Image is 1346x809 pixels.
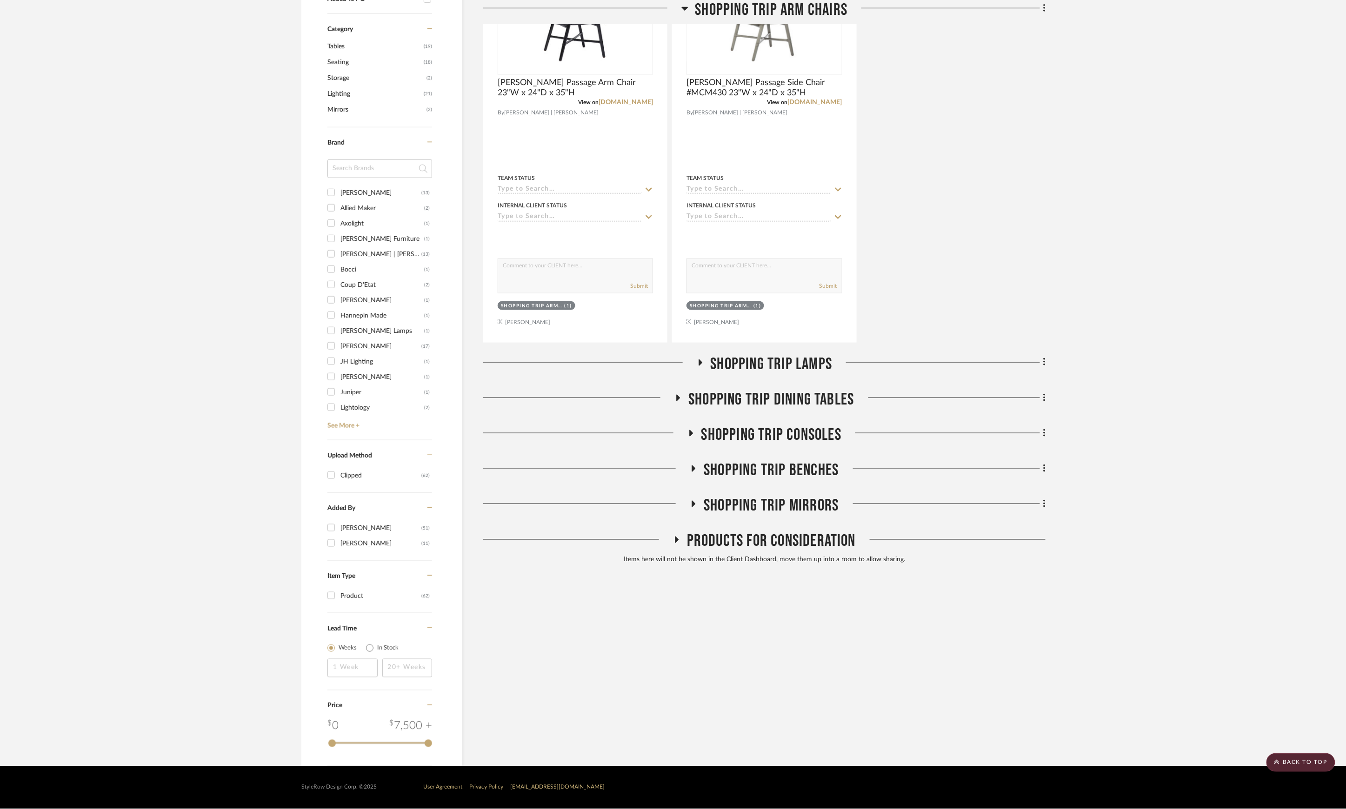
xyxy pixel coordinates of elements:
[327,159,432,178] input: Search Brands
[820,282,837,290] button: Submit
[753,303,761,310] div: (1)
[421,339,430,354] div: (17)
[424,400,430,415] div: (2)
[340,262,424,277] div: Bocci
[327,703,342,709] span: Price
[498,78,653,98] span: [PERSON_NAME] Passage Arm Chair 23"W x 24"D x 35"H
[424,216,430,231] div: (1)
[686,186,831,194] input: Type to Search…
[704,496,839,516] span: Shopping Trip Mirrors
[498,201,567,210] div: Internal Client Status
[340,201,424,216] div: Allied Maker
[327,54,421,70] span: Seating
[688,390,854,410] span: Shopping Trip Dining Tables
[788,99,842,106] a: [DOMAIN_NAME]
[340,536,421,551] div: [PERSON_NAME]
[421,468,430,483] div: (62)
[711,354,833,374] span: Shopping Trip Lamps
[327,70,424,86] span: Storage
[340,232,424,246] div: [PERSON_NAME] Furniture
[701,425,841,445] span: Shopping Trip Consoles
[327,573,355,579] span: Item Type
[340,589,421,603] div: Product
[424,262,430,277] div: (1)
[340,468,421,483] div: Clipped
[421,247,430,262] div: (13)
[340,385,424,400] div: Juniper
[686,174,724,182] div: Team Status
[340,324,424,338] div: [PERSON_NAME] Lamps
[1266,753,1335,772] scroll-to-top-button: BACK TO TOP
[340,339,421,354] div: [PERSON_NAME]
[389,718,432,735] div: 7,500 +
[340,278,424,292] div: Coup D'Etat
[421,521,430,536] div: (51)
[510,784,605,790] a: [EMAIL_ADDRESS][DOMAIN_NAME]
[340,370,424,385] div: [PERSON_NAME]
[327,625,357,632] span: Lead Time
[578,99,599,105] span: View on
[424,232,430,246] div: (1)
[630,282,648,290] button: Submit
[424,370,430,385] div: (1)
[424,86,432,101] span: (21)
[686,108,693,117] span: By
[340,186,421,200] div: [PERSON_NAME]
[501,303,562,310] div: Shopping Trip Arm Chairs
[340,247,421,262] div: [PERSON_NAME] | [PERSON_NAME]
[327,139,345,146] span: Brand
[327,659,378,677] input: 1 Week
[469,784,503,790] a: Privacy Policy
[424,39,432,54] span: (19)
[377,643,399,653] label: In Stock
[498,108,504,117] span: By
[504,108,599,117] span: [PERSON_NAME] | [PERSON_NAME]
[424,308,430,323] div: (1)
[686,201,756,210] div: Internal Client Status
[498,213,642,222] input: Type to Search…
[327,39,421,54] span: Tables
[327,26,353,33] span: Category
[426,102,432,117] span: (2)
[421,589,430,603] div: (62)
[693,108,787,117] span: [PERSON_NAME] | [PERSON_NAME]
[327,505,355,511] span: Added By
[767,99,788,105] span: View on
[424,324,430,338] div: (1)
[340,400,424,415] div: Lightology
[340,216,424,231] div: Axolight
[690,303,751,310] div: Shopping Trip Arm Chairs
[424,354,430,369] div: (1)
[325,415,432,430] a: See More +
[424,201,430,216] div: (2)
[424,55,432,70] span: (18)
[340,308,424,323] div: Hannepin Made
[340,354,424,369] div: JH Lighting
[686,213,831,222] input: Type to Search…
[498,174,535,182] div: Team Status
[340,521,421,536] div: [PERSON_NAME]
[327,452,372,459] span: Upload Method
[565,303,573,310] div: (1)
[686,78,842,98] span: [PERSON_NAME] Passage Side Chair #MCM430 23"W x 24"D x 35"H
[424,293,430,308] div: (1)
[687,531,856,551] span: Products For Consideration
[421,536,430,551] div: (11)
[426,71,432,86] span: (2)
[498,186,642,194] input: Type to Search…
[382,659,433,677] input: 20+ Weeks
[421,186,430,200] div: (13)
[301,784,377,791] div: StyleRow Design Corp. ©2025
[423,784,462,790] a: User Agreement
[339,643,357,653] label: Weeks
[424,385,430,400] div: (1)
[327,718,339,735] div: 0
[704,460,839,480] span: Shopping Trip Benches
[327,86,421,102] span: Lighting
[483,555,1046,565] div: Items here will not be shown in the Client Dashboard, move them up into a room to allow sharing.
[327,102,424,118] span: Mirrors
[424,278,430,292] div: (2)
[340,293,424,308] div: [PERSON_NAME]
[599,99,653,106] a: [DOMAIN_NAME]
